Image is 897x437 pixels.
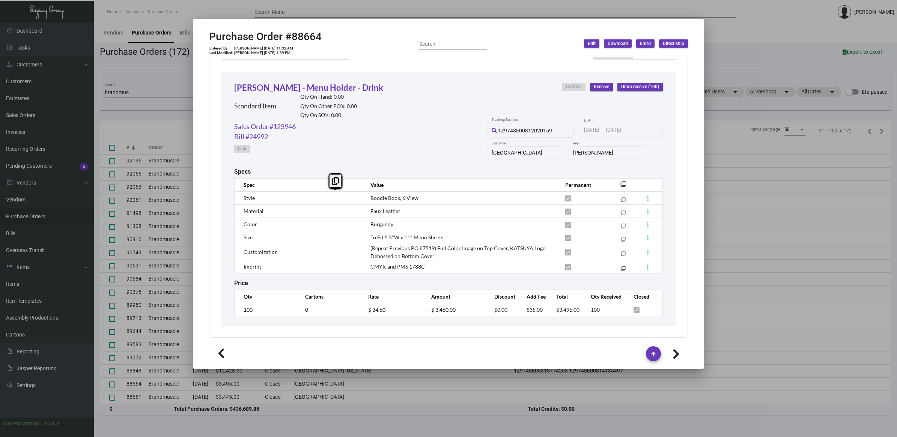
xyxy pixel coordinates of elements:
[424,290,487,303] th: Amount
[234,46,293,51] td: [PERSON_NAME] [DATE] 11:32 AM
[549,290,583,303] th: Total
[556,306,579,313] span: $3,495.00
[621,238,626,243] mat-icon: filter_none
[300,112,357,119] h2: Qty On SO’s: 0.00
[494,306,507,313] span: $0.00
[44,420,59,428] div: 0.51.2
[244,234,253,240] span: Size
[244,221,257,227] span: Color
[527,306,543,313] span: $35.00
[370,263,425,270] span: CMYK and PMS 1788C
[234,279,248,287] h2: Price
[363,178,558,191] th: Value
[606,127,642,133] input: End date
[244,249,278,255] span: Customization
[298,290,361,303] th: Cartons
[370,234,443,240] span: To Fit 5.5"W x 11" Menu Sheets
[370,195,418,201] span: Boodle Book, 6 View
[234,102,276,110] h2: Standard Item
[562,83,585,91] button: Cartons
[663,41,684,47] span: Direct ship
[370,245,546,259] span: (Repeat Previous PO 87519) Full Color Image on Top Cover, KATSUYA Logo Debossed on Bottom Cover
[370,208,400,214] span: Faux Leather
[617,83,663,91] button: Undo receive (100)
[659,39,688,48] button: Direct ship
[300,103,357,110] h2: Qty On Other PO’s: 0.00
[590,83,613,91] button: Receive
[640,41,651,47] span: Email
[621,84,659,90] span: Undo receive (100)
[621,212,626,217] mat-icon: filter_none
[604,39,632,48] button: Download
[209,30,322,43] h2: Purchase Order #88664
[519,290,549,303] th: Add Fee
[566,84,582,90] span: Cartons
[234,168,251,175] h2: Specs
[620,183,626,189] mat-icon: filter_none
[300,94,357,100] h2: Qty On Hand: 0.00
[332,177,339,185] i: Copy
[584,39,599,48] button: Edit
[608,41,628,47] span: Download
[621,253,626,258] mat-icon: filter_none
[621,267,626,272] mat-icon: filter_none
[487,290,519,303] th: Discount
[234,51,293,55] td: [PERSON_NAME] [DATE] 1:39 PM
[626,290,662,303] th: Closed
[558,178,609,191] th: Permanent
[244,208,263,214] span: Material
[361,290,424,303] th: Rate
[601,127,604,133] span: –
[584,127,599,133] input: Start date
[370,221,393,227] span: Burgundy
[234,83,383,93] a: [PERSON_NAME] - Menu Holder - Drink
[591,306,600,313] span: 100
[234,122,296,132] a: Sales Order #125946
[244,263,261,270] span: Imprint
[235,290,298,303] th: Qty
[594,84,609,90] span: Receive
[636,39,655,48] button: Email
[235,178,363,191] th: Spec
[234,132,268,142] a: Bill #24992
[583,290,626,303] th: Qty Received
[498,128,552,134] span: 1Z9748E00312020159
[209,51,234,55] td: Last Modified:
[238,146,246,152] span: Link
[3,420,41,428] div: Current version:
[621,199,626,204] mat-icon: filter_none
[209,46,234,51] td: Entered By:
[234,145,250,153] button: Link
[621,225,626,230] mat-icon: filter_none
[244,195,255,201] span: Style
[588,41,596,47] span: Edit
